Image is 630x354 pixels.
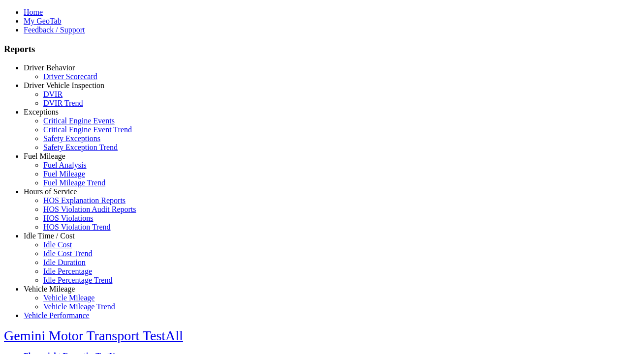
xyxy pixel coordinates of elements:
[43,99,83,107] a: DVIR Trend
[24,108,59,116] a: Exceptions
[24,232,75,240] a: Idle Time / Cost
[24,285,75,293] a: Vehicle Mileage
[43,161,87,169] a: Fuel Analysis
[43,170,85,178] a: Fuel Mileage
[43,90,63,98] a: DVIR
[24,63,75,72] a: Driver Behavior
[4,328,183,343] a: Gemini Motor Transport TestAll
[43,276,112,284] a: Idle Percentage Trend
[43,205,136,213] a: HOS Violation Audit Reports
[43,117,115,125] a: Critical Engine Events
[43,302,115,311] a: Vehicle Mileage Trend
[24,26,85,34] a: Feedback / Support
[24,311,90,320] a: Vehicle Performance
[24,8,43,16] a: Home
[43,134,100,143] a: Safety Exceptions
[24,81,104,89] a: Driver Vehicle Inspection
[43,72,97,81] a: Driver Scorecard
[43,258,86,266] a: Idle Duration
[43,249,93,258] a: Idle Cost Trend
[4,44,626,55] h3: Reports
[43,214,93,222] a: HOS Violations
[43,267,92,275] a: Idle Percentage
[43,143,118,151] a: Safety Exception Trend
[43,178,105,187] a: Fuel Mileage Trend
[43,196,126,205] a: HOS Explanation Reports
[24,17,62,25] a: My GeoTab
[24,187,77,196] a: Hours of Service
[24,152,65,160] a: Fuel Mileage
[43,240,72,249] a: Idle Cost
[43,294,94,302] a: Vehicle Mileage
[43,223,111,231] a: HOS Violation Trend
[43,125,132,134] a: Critical Engine Event Trend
